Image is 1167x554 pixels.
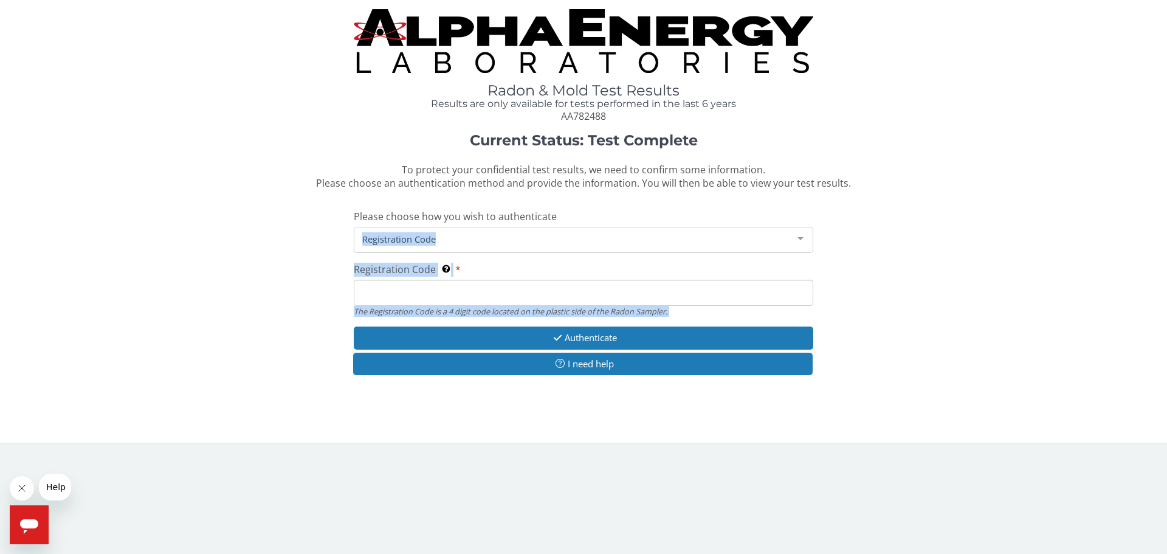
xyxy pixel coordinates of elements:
span: To protect your confidential test results, we need to confirm some information. Please choose an ... [316,163,851,190]
button: I need help [353,353,813,375]
h1: Radon & Mold Test Results [354,83,813,99]
button: Authenticate [354,327,813,349]
img: TightCrop.jpg [354,9,813,73]
iframe: Close message [10,476,34,500]
iframe: Message from company [39,474,71,500]
iframe: Button to launch messaging window [10,505,49,544]
span: Registration Code [354,263,436,276]
span: Registration Code [359,232,788,246]
div: The Registration Code is a 4 digit code located on the plastic side of the Radon Sampler. [354,306,813,317]
h4: Results are only available for tests performed in the last 6 years [354,99,813,109]
strong: Current Status: Test Complete [470,131,698,149]
span: AA782488 [561,109,606,123]
span: Please choose how you wish to authenticate [354,210,557,223]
